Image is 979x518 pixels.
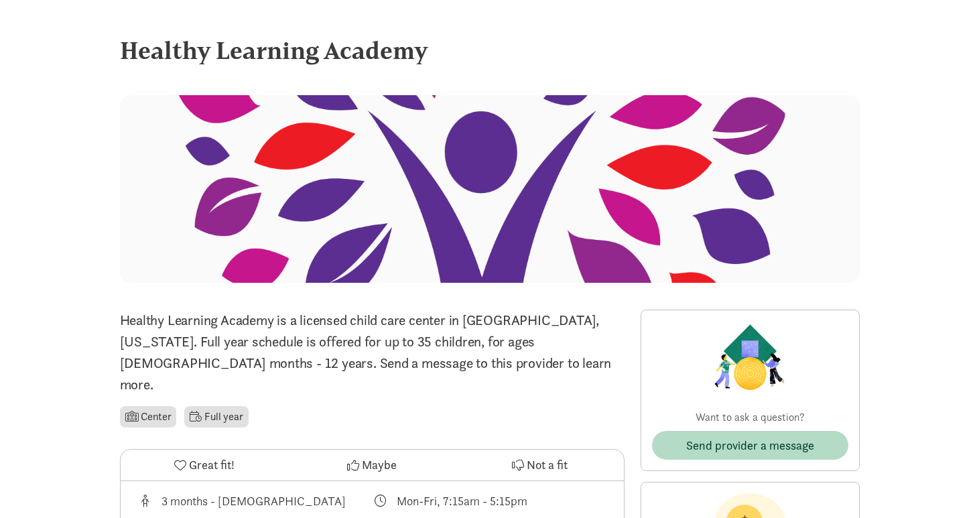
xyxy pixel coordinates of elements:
div: Mon-Fri, 7:15am - 5:15pm [397,492,527,510]
div: Class schedule [372,492,608,510]
button: Maybe [288,450,456,480]
button: Great fit! [121,450,288,480]
span: Not a fit [527,456,568,474]
div: Healthy Learning Academy [120,32,860,68]
img: Provider logo [711,321,789,393]
li: Full year [184,406,248,428]
p: Want to ask a question? [652,409,848,426]
button: Send provider a message [652,431,848,460]
p: Healthy Learning Academy is a licensed child care center in [GEOGRAPHIC_DATA], [US_STATE]. Full y... [120,310,625,395]
span: Maybe [362,456,397,474]
span: Great fit! [189,456,235,474]
div: Age range for children that this provider cares for [137,492,373,510]
li: Center [120,406,177,428]
button: Not a fit [456,450,623,480]
div: 3 months - [DEMOGRAPHIC_DATA] [161,492,346,510]
span: Send provider a message [686,436,814,454]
